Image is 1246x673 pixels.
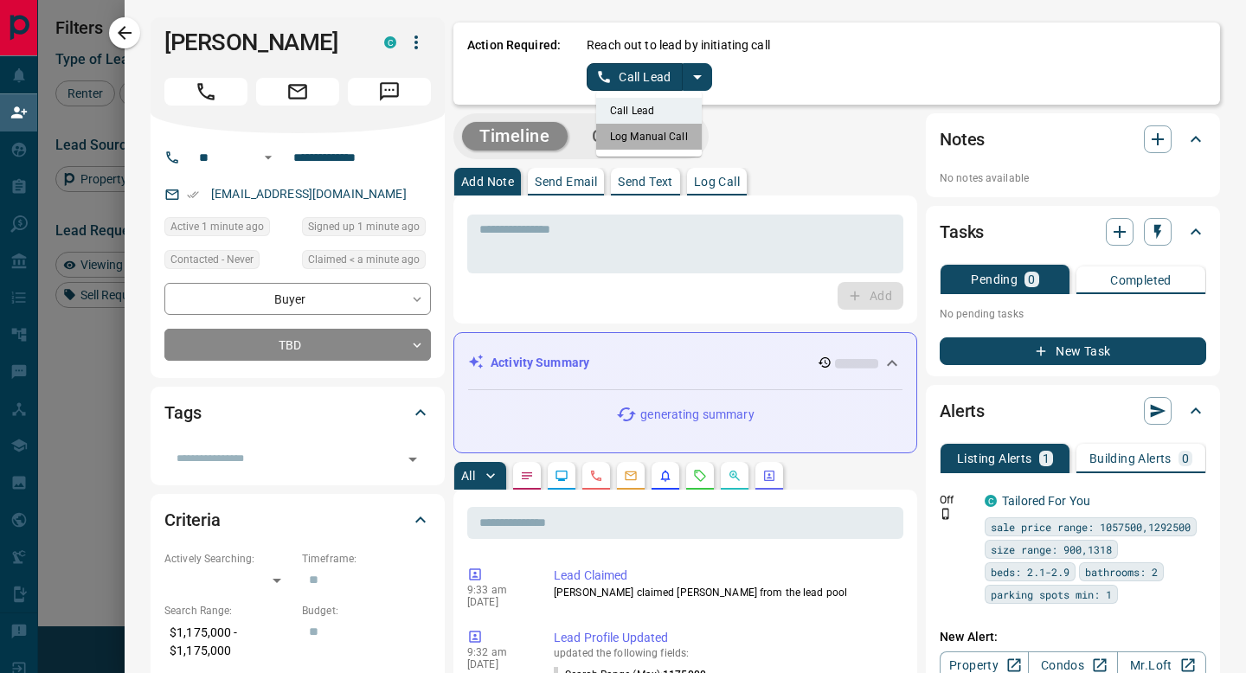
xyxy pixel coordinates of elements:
p: Budget: [302,603,431,619]
p: Send Text [618,176,673,188]
p: Add Note [461,176,514,188]
li: Log Manual Call [596,124,702,150]
div: Notes [940,119,1206,160]
p: generating summary [640,406,754,424]
div: Tasks [940,211,1206,253]
svg: Email Verified [187,189,199,201]
p: updated the following fields: [554,647,896,659]
div: TBD [164,329,431,361]
p: No pending tasks [940,301,1206,327]
p: Log Call [694,176,740,188]
span: size range: 900,1318 [991,541,1112,558]
h2: Tasks [940,218,984,246]
span: Active 1 minute ago [170,218,264,235]
svg: Notes [520,469,534,483]
h1: [PERSON_NAME] [164,29,358,56]
button: Open [401,447,425,471]
div: Wed Aug 13 2025 [302,250,431,274]
h2: Notes [940,125,985,153]
span: bathrooms: 2 [1085,563,1158,580]
p: Reach out to lead by initiating call [587,36,770,54]
h2: Criteria [164,506,221,534]
span: Contacted - Never [170,251,254,268]
p: Activity Summary [491,354,589,372]
span: sale price range: 1057500,1292500 [991,518,1191,535]
div: Wed Aug 13 2025 [302,217,431,241]
p: Timeframe: [302,551,431,567]
svg: Opportunities [728,469,742,483]
div: condos.ca [985,495,997,507]
button: Timeline [462,122,568,151]
p: Send Email [535,176,597,188]
button: New Task [940,337,1206,365]
span: Email [256,78,339,106]
p: Lead Profile Updated [554,629,896,647]
span: parking spots min: 1 [991,586,1112,603]
div: condos.ca [384,36,396,48]
div: Buyer [164,283,431,315]
p: Action Required: [467,36,561,91]
button: Campaigns [575,122,700,151]
p: Search Range: [164,603,293,619]
a: Tailored For You [1002,494,1090,508]
svg: Requests [693,469,707,483]
span: Message [348,78,431,106]
svg: Listing Alerts [658,469,672,483]
p: 0 [1028,273,1035,285]
button: Open [258,147,279,168]
p: 1 [1043,452,1050,465]
h2: Alerts [940,397,985,425]
p: Pending [971,273,1018,285]
span: beds: 2.1-2.9 [991,563,1069,580]
svg: Emails [624,469,638,483]
p: All [461,470,475,482]
p: Building Alerts [1089,452,1172,465]
p: 9:32 am [467,646,528,658]
a: [EMAIL_ADDRESS][DOMAIN_NAME] [211,187,407,201]
div: split button [587,63,712,91]
p: $1,175,000 - $1,175,000 [164,619,293,665]
p: 0 [1182,452,1189,465]
p: Listing Alerts [957,452,1032,465]
svg: Calls [589,469,603,483]
span: Call [164,78,247,106]
div: Alerts [940,390,1206,432]
p: Completed [1110,274,1172,286]
p: [DATE] [467,596,528,608]
div: Tags [164,392,431,433]
span: Claimed < a minute ago [308,251,420,268]
p: [PERSON_NAME] claimed [PERSON_NAME] from the lead pool [554,585,896,600]
p: New Alert: [940,628,1206,646]
p: Lead Claimed [554,567,896,585]
div: Criteria [164,499,431,541]
svg: Agent Actions [762,469,776,483]
p: 9:33 am [467,584,528,596]
h2: Tags [164,399,201,426]
p: Off [940,492,974,508]
div: Wed Aug 13 2025 [164,217,293,241]
div: Activity Summary [468,347,902,379]
p: No notes available [940,170,1206,186]
button: Call Lead [587,63,683,91]
p: Actively Searching: [164,551,293,567]
svg: Lead Browsing Activity [555,469,568,483]
p: [DATE] [467,658,528,670]
span: Signed up 1 minute ago [308,218,420,235]
svg: Push Notification Only [940,508,952,520]
li: Call Lead [596,98,702,124]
